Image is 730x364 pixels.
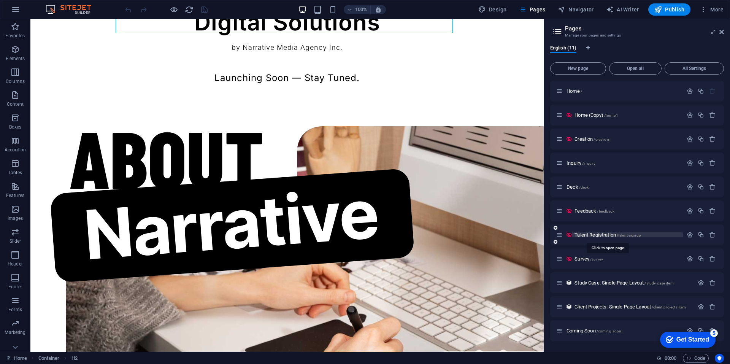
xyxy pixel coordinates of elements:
div: Settings [687,160,693,166]
div: Home/ [564,89,683,94]
div: Remove [709,327,716,334]
button: Usercentrics [715,354,724,363]
span: /talent-signup [617,233,641,237]
div: Duplicate [698,88,704,94]
button: 100% [344,5,371,14]
div: Design (Ctrl+Alt+Y) [475,3,510,16]
div: This layout is used as a template for all items (e.g. a blog post) of this collection. The conten... [566,280,572,286]
span: /coming-soon [597,329,622,333]
p: Images [8,215,23,221]
div: Settings [687,327,693,334]
div: Duplicate [698,136,704,142]
div: This layout is used as a template for all items (e.g. a blog post) of this collection. The conten... [566,304,572,310]
button: Click here to leave preview mode and continue editing [169,5,178,14]
div: Settings [687,184,693,190]
button: Open all [609,62,662,75]
div: Settings [698,304,704,310]
button: Pages [516,3,548,16]
div: Duplicate [698,184,704,190]
button: New page [550,62,606,75]
span: New page [554,66,603,71]
p: Accordion [5,147,26,153]
span: /study-case-item [644,281,673,285]
span: : [670,355,671,361]
span: Navigator [558,6,594,13]
div: Study Case: Single Page Layout/study-case-item [572,280,694,285]
div: Get Started 5 items remaining, 0% complete [6,4,62,20]
span: /home1 [604,113,618,118]
div: Settings [687,112,693,118]
button: Design [475,3,510,16]
div: Deck/deck [564,184,683,189]
div: Remove [709,184,716,190]
span: /client-projects-item [652,305,686,309]
span: /creation [594,137,609,141]
span: 00 00 [665,354,676,363]
span: Click to open page [567,88,582,94]
span: English (11) [550,43,576,54]
span: /feedback [597,209,614,213]
h6: 100% [355,5,367,14]
span: Click to open page [574,304,686,310]
div: Remove [709,160,716,166]
span: Click to open page [567,184,589,190]
div: Duplicate [698,232,704,238]
p: Content [7,101,24,107]
p: Tables [8,170,22,176]
p: Slider [10,238,21,244]
div: Remove [709,112,716,118]
span: Click to select. Double-click to edit [38,354,60,363]
span: Click to open page [567,160,595,166]
div: Settings [687,136,693,142]
p: Header [8,261,23,267]
div: Creation/creation [572,137,683,141]
div: Remove [709,256,716,262]
div: Language Tabs [550,45,724,59]
button: Code [683,354,709,363]
div: Settings [687,208,693,214]
p: Elements [6,56,25,62]
span: Click to open page [574,208,614,214]
span: Open all [613,66,658,71]
i: On resize automatically adjust zoom level to fit chosen device. [375,6,382,13]
button: Navigator [555,3,597,16]
span: Click to open page [567,328,621,334]
nav: breadcrumb [38,354,78,363]
div: Remove [709,304,716,310]
span: More [700,6,724,13]
p: Features [6,192,24,199]
span: Click to open page [574,136,609,142]
p: Boxes [9,124,22,130]
span: /survey [590,257,603,261]
p: Columns [6,78,25,84]
p: Marketing [5,329,25,335]
div: Duplicate [698,160,704,166]
p: Forms [8,307,22,313]
span: Pages [519,6,545,13]
button: AI Writer [603,3,642,16]
div: Remove [709,232,716,238]
button: Publish [648,3,690,16]
div: Duplicate [698,112,704,118]
span: / [581,89,582,94]
div: Coming Soon/coming-soon [564,328,683,333]
p: Footer [8,284,22,290]
span: Publish [654,6,684,13]
span: AI Writer [606,6,639,13]
h3: Manage your pages and settings [565,32,709,39]
p: Favorites [5,33,25,39]
div: The startpage cannot be deleted [709,88,716,94]
span: Click to open page [574,112,618,118]
div: Home (Copy)/home1 [572,113,683,118]
div: Survey/survey [572,256,683,261]
button: More [697,3,727,16]
button: All Settings [665,62,724,75]
div: Client Projects: Single Page Layout/client-projects-item [572,304,694,309]
span: Talent Registration [574,232,641,238]
span: /deck [579,185,589,189]
h6: Session time [657,354,677,363]
img: Editor Logo [44,5,101,14]
div: Settings [687,88,693,94]
div: Feedback/feedback [572,208,683,213]
div: Inquiry/inquiry [564,161,683,165]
